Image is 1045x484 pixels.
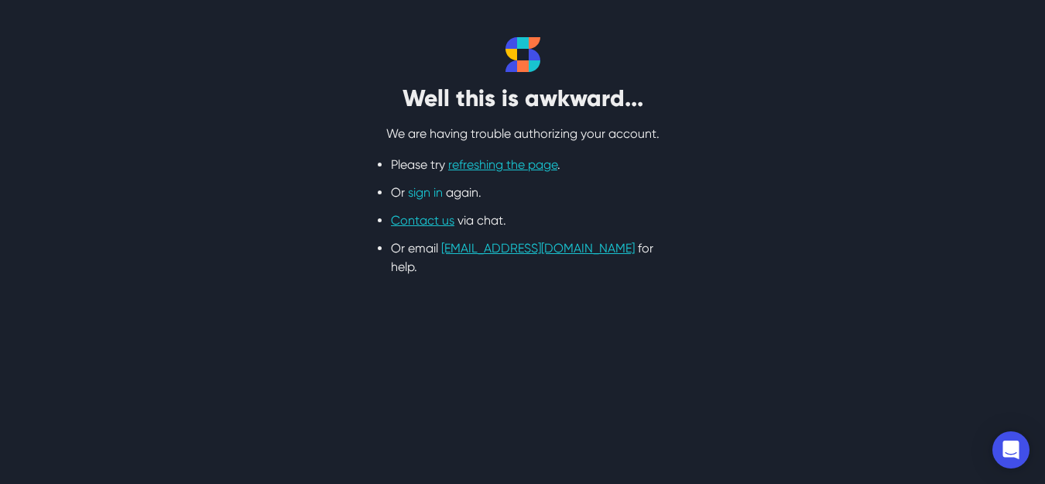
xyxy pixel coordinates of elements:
[448,157,557,172] a: refreshing the page
[329,84,716,112] h2: Well this is awkward...
[391,239,654,276] li: Or email for help.
[391,156,654,174] li: Please try .
[408,185,443,200] a: sign in
[992,431,1030,469] div: Open Intercom Messenger
[391,184,654,202] li: Or again.
[329,125,716,143] p: We are having trouble authorizing your account.
[391,213,454,228] a: Contact us
[391,211,654,230] li: via chat.
[441,241,635,256] a: [EMAIL_ADDRESS][DOMAIN_NAME]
